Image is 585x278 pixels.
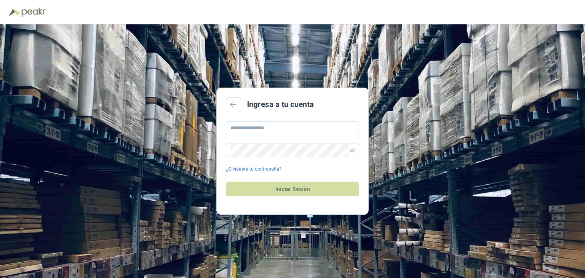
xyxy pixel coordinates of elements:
h2: Ingresa a tu cuenta [247,99,314,110]
a: ¿Olvidaste tu contraseña? [226,166,281,173]
img: Logo [9,8,20,16]
img: Peakr [21,8,46,17]
span: eye-invisible [350,148,355,153]
button: Iniciar Sesión [226,182,359,196]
